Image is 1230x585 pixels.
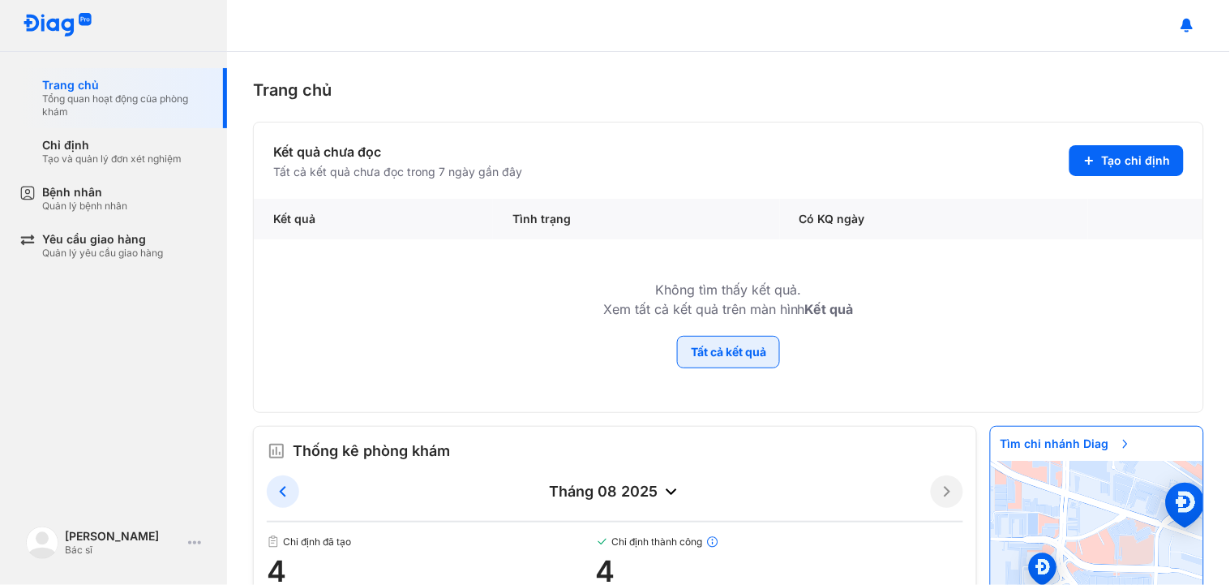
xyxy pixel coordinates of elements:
[26,527,58,559] img: logo
[1069,145,1184,176] button: Tạo chỉ định
[267,536,596,548] span: Chỉ định đã tạo
[23,13,92,38] img: logo
[42,78,208,92] div: Trang chủ
[254,199,493,239] div: Kết quả
[42,232,163,247] div: Yêu cầu giao hàng
[42,153,182,166] div: Tạo và quản lý đơn xét nghiệm
[42,185,127,200] div: Bệnh nhân
[267,536,280,548] img: document.50c4cfd0.svg
[42,247,163,260] div: Quản lý yêu cầu giao hàng
[780,199,1088,239] div: Có KQ ngày
[596,536,964,548] span: Chỉ định thành công
[596,536,609,548] img: checked-green.01cc79e0.svg
[42,200,127,213] div: Quản lý bệnh nhân
[677,336,780,368] button: Tất cả kết quả
[991,427,1142,461] span: Tìm chi nhánh Diag
[493,199,780,239] div: Tình trạng
[42,92,208,118] div: Tổng quan hoạt động của phòng khám
[273,165,522,179] div: Tất cả kết quả chưa đọc trong 7 ngày gần đây
[1102,153,1171,168] span: Tạo chỉ định
[805,301,854,317] b: Kết quả
[65,529,182,544] div: [PERSON_NAME]
[42,138,182,153] div: Chỉ định
[706,536,719,548] img: info.7e716105.svg
[299,482,931,501] div: tháng 08 2025
[254,239,1203,335] td: Không tìm thấy kết quả. Xem tất cả kết quả trên màn hình
[293,440,450,462] span: Thống kê phòng khám
[273,142,522,161] div: Kết quả chưa đọc
[253,78,1204,102] div: Trang chủ
[267,441,286,461] img: order.5a6da16c.svg
[65,544,182,557] div: Bác sĩ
